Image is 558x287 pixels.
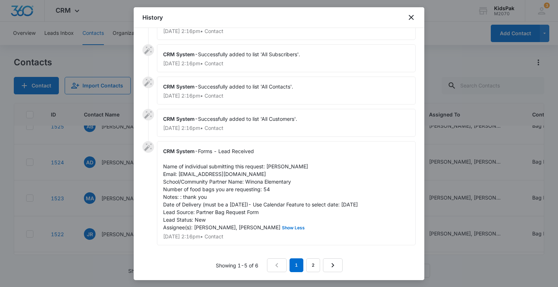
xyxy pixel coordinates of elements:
p: [DATE] 2:16pm • Contact [163,126,409,131]
a: Next Page [323,258,343,272]
button: close [407,13,416,22]
p: Showing 1-5 of 6 [216,262,258,269]
p: [DATE] 2:16pm • Contact [163,93,409,98]
span: Successfully added to list 'All Subscribers'. [198,51,300,57]
a: Page 2 [306,258,320,272]
span: Forms - Lead Received Name of individual submitting this request: [PERSON_NAME] Email: [EMAIL_ADD... [163,148,358,230]
p: [DATE] 2:16pm • Contact [163,234,409,239]
span: Successfully added to list 'All Customers'. [198,116,297,122]
h1: History [142,13,163,22]
nav: Pagination [267,258,343,272]
div: - [157,141,416,245]
span: CRM System [163,51,195,57]
div: - [157,77,416,104]
div: - [157,109,416,137]
em: 1 [290,258,303,272]
span: CRM System [163,83,195,90]
span: CRM System [163,116,195,122]
button: Show Less [280,226,306,230]
div: - [157,44,416,72]
p: [DATE] 2:16pm • Contact [163,29,409,34]
span: CRM System [163,148,195,154]
p: [DATE] 2:16pm • Contact [163,61,409,66]
span: Successfully added to list 'All Contacts'. [198,83,293,90]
